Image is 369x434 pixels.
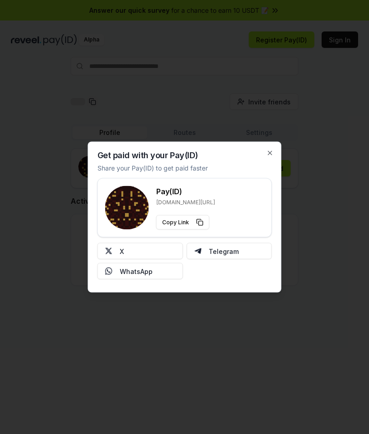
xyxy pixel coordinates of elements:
[105,248,113,255] img: X
[97,263,183,279] button: WhatsApp
[186,243,272,259] button: Telegram
[97,243,183,259] button: X
[156,199,215,206] p: [DOMAIN_NAME][URL]
[156,186,215,197] h3: Pay(ID)
[97,163,208,173] p: Share your Pay(ID) to get paid faster
[156,215,210,230] button: Copy Link
[97,151,198,160] h2: Get paid with your Pay(ID)
[105,268,113,275] img: Whatsapp
[194,248,201,255] img: Telegram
